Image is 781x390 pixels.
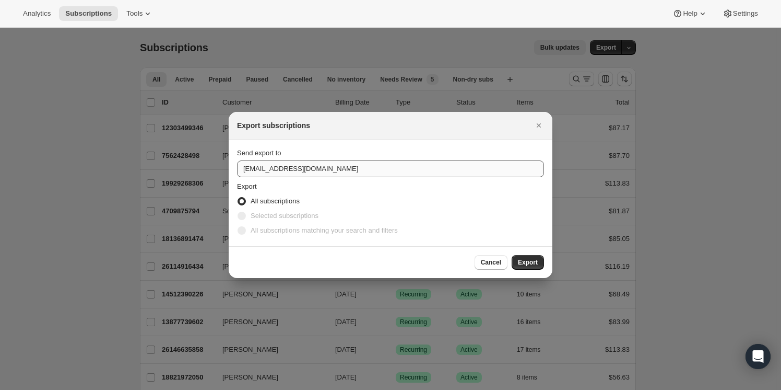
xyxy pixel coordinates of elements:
[481,258,501,267] span: Cancel
[17,6,57,21] button: Analytics
[120,6,159,21] button: Tools
[23,9,51,18] span: Analytics
[475,255,507,270] button: Cancel
[733,9,758,18] span: Settings
[237,149,281,157] span: Send export to
[512,255,544,270] button: Export
[518,258,538,267] span: Export
[237,120,310,131] h2: Export subscriptions
[65,9,112,18] span: Subscriptions
[531,118,546,133] button: Close
[251,212,318,220] span: Selected subscriptions
[237,182,257,190] span: Export
[745,344,771,369] div: Open Intercom Messenger
[251,197,300,205] span: All subscriptions
[716,6,764,21] button: Settings
[126,9,143,18] span: Tools
[666,6,714,21] button: Help
[59,6,118,21] button: Subscriptions
[683,9,697,18] span: Help
[251,226,398,234] span: All subscriptions matching your search and filters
